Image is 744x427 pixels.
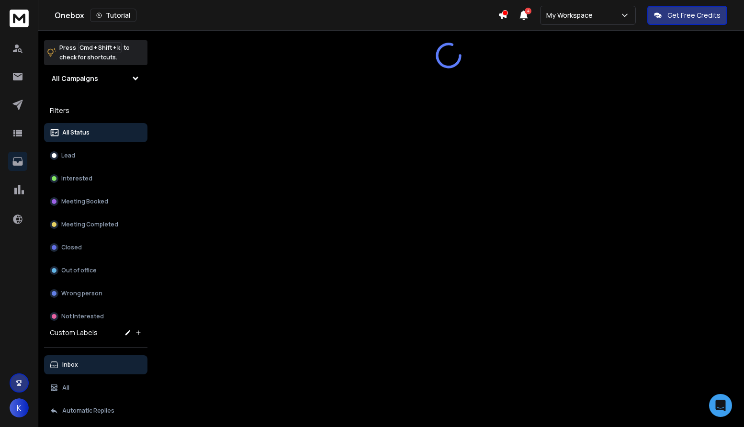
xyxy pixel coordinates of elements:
button: All Status [44,123,147,142]
p: Meeting Booked [61,198,108,205]
h3: Filters [44,104,147,117]
button: Closed [44,238,147,257]
p: Get Free Credits [667,11,721,20]
h1: All Campaigns [52,74,98,83]
button: Automatic Replies [44,401,147,420]
button: Lead [44,146,147,165]
button: Get Free Credits [647,6,727,25]
button: Tutorial [90,9,136,22]
div: Onebox [55,9,498,22]
p: Not Interested [61,313,104,320]
p: Meeting Completed [61,221,118,228]
button: Meeting Booked [44,192,147,211]
div: Open Intercom Messenger [709,394,732,417]
p: Closed [61,244,82,251]
p: Automatic Replies [62,407,114,415]
button: All Campaigns [44,69,147,88]
button: Wrong person [44,284,147,303]
button: Out of office [44,261,147,280]
p: Lead [61,152,75,159]
p: Press to check for shortcuts. [59,43,130,62]
button: Meeting Completed [44,215,147,234]
span: 4 [525,8,531,14]
h3: Custom Labels [50,328,98,337]
p: Interested [61,175,92,182]
p: My Workspace [546,11,597,20]
button: Not Interested [44,307,147,326]
p: All [62,384,69,392]
button: Inbox [44,355,147,374]
p: Out of office [61,267,97,274]
p: All Status [62,129,90,136]
button: Interested [44,169,147,188]
button: All [44,378,147,397]
span: Cmd + Shift + k [78,42,122,53]
button: K [10,398,29,417]
p: Inbox [62,361,78,369]
p: Wrong person [61,290,102,297]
